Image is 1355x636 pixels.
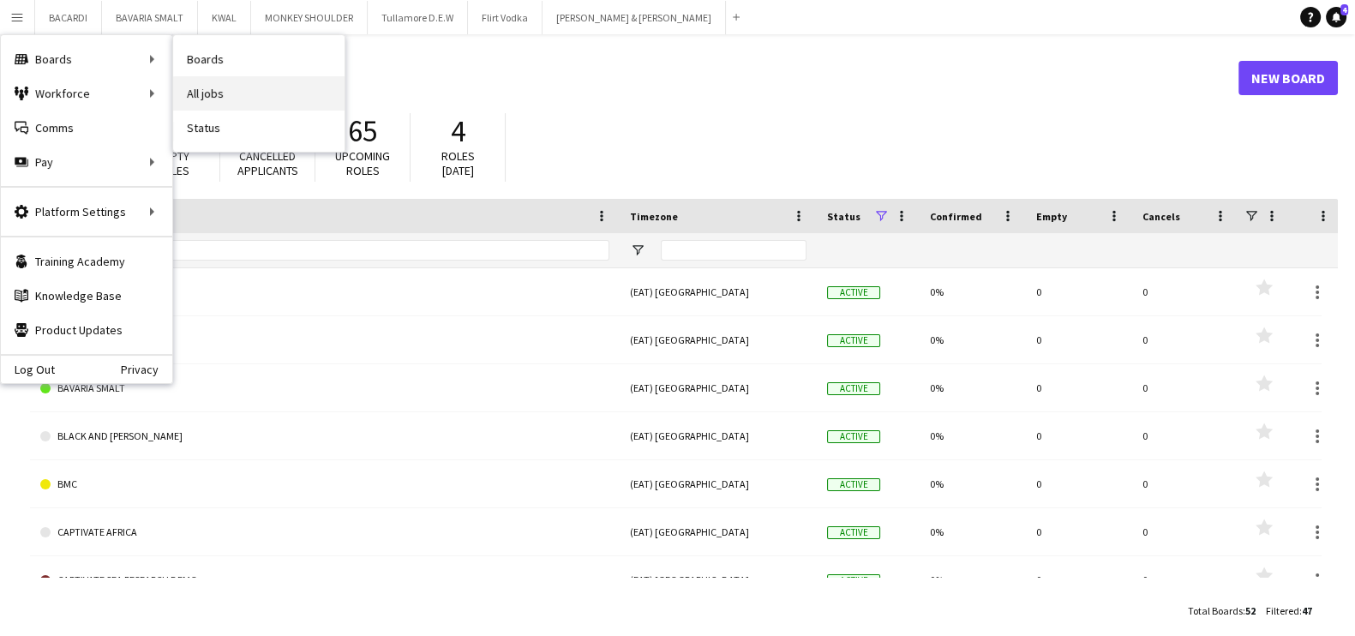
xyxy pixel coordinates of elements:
[1,42,172,76] div: Boards
[40,268,609,316] a: ALTRON MODULAR
[827,430,880,443] span: Active
[920,508,1026,555] div: 0%
[920,556,1026,603] div: 0%
[173,76,345,111] a: All jobs
[1,76,172,111] div: Workforce
[1266,604,1299,617] span: Filtered
[1340,4,1348,15] span: 4
[237,148,298,178] span: Cancelled applicants
[827,334,880,347] span: Active
[1026,268,1132,315] div: 0
[930,210,982,223] span: Confirmed
[451,112,465,150] span: 4
[30,65,1238,91] h1: Boards
[630,243,645,258] button: Open Filter Menu
[920,412,1026,459] div: 0%
[1,313,172,347] a: Product Updates
[40,364,609,412] a: BAVARIA SMALT
[1132,460,1238,507] div: 0
[620,508,817,555] div: (EAT) [GEOGRAPHIC_DATA]
[1,145,172,179] div: Pay
[1132,268,1238,315] div: 0
[827,526,880,539] span: Active
[1026,508,1132,555] div: 0
[441,148,475,178] span: Roles [DATE]
[1326,7,1346,27] a: 4
[198,1,251,34] button: KWAL
[543,1,726,34] button: [PERSON_NAME] & [PERSON_NAME]
[1026,316,1132,363] div: 0
[348,112,377,150] span: 65
[827,574,880,587] span: Active
[1302,604,1312,617] span: 47
[1,279,172,313] a: Knowledge Base
[1132,556,1238,603] div: 0
[1026,556,1132,603] div: 0
[661,240,806,261] input: Timezone Filter Input
[1,195,172,229] div: Platform Settings
[1188,594,1256,627] div: :
[920,364,1026,411] div: 0%
[1238,61,1338,95] a: New Board
[620,556,817,603] div: (EAT) [GEOGRAPHIC_DATA]
[620,412,817,459] div: (EAT) [GEOGRAPHIC_DATA]
[1132,508,1238,555] div: 0
[620,316,817,363] div: (EAT) [GEOGRAPHIC_DATA]
[71,240,609,261] input: Board name Filter Input
[1,244,172,279] a: Training Academy
[620,268,817,315] div: (EAT) [GEOGRAPHIC_DATA]
[368,1,468,34] button: Tullamore D.E.W
[1142,210,1180,223] span: Cancels
[173,111,345,145] a: Status
[1,363,55,376] a: Log Out
[1026,364,1132,411] div: 0
[40,508,609,556] a: CAPTIVATE AFRICA
[920,316,1026,363] div: 0%
[827,478,880,491] span: Active
[1132,316,1238,363] div: 0
[1245,604,1256,617] span: 52
[920,268,1026,315] div: 0%
[173,42,345,76] a: Boards
[40,412,609,460] a: BLACK AND [PERSON_NAME]
[1132,364,1238,411] div: 0
[1266,594,1312,627] div: :
[630,210,678,223] span: Timezone
[121,363,172,376] a: Privacy
[251,1,368,34] button: MONKEY SHOULDER
[827,210,860,223] span: Status
[468,1,543,34] button: Flirt Vodka
[1036,210,1067,223] span: Empty
[620,364,817,411] div: (EAT) [GEOGRAPHIC_DATA]
[1132,412,1238,459] div: 0
[827,382,880,395] span: Active
[335,148,390,178] span: Upcoming roles
[827,286,880,299] span: Active
[40,556,609,604] a: CAPTIVATE SFA RESEARCH DEMO
[35,1,102,34] button: BACARDI
[40,316,609,364] a: BACARDI
[1,111,172,145] a: Comms
[620,460,817,507] div: (EAT) [GEOGRAPHIC_DATA]
[920,460,1026,507] div: 0%
[1026,460,1132,507] div: 0
[1026,412,1132,459] div: 0
[102,1,198,34] button: BAVARIA SMALT
[1188,604,1243,617] span: Total Boards
[40,460,609,508] a: BMC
